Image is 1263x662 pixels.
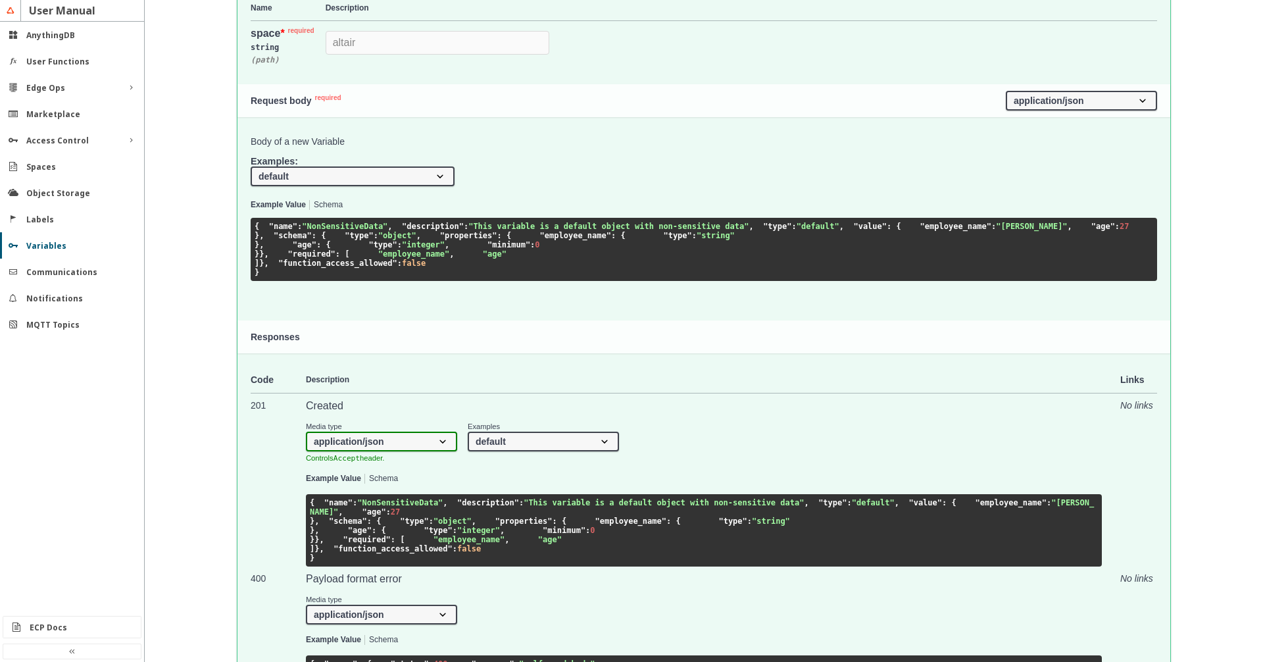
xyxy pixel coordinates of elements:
[306,432,457,451] select: Media Type
[386,507,391,517] span: :
[345,231,373,240] span: "type"
[306,573,1102,585] p: Payload format error
[1102,367,1157,394] td: Links
[718,517,747,526] span: "type"
[887,222,901,231] span: : {
[791,222,796,231] span: :
[329,517,367,526] span: "schema"
[334,544,453,553] span: "function_access_allowed"
[278,259,397,268] span: "function_access_allowed"
[692,231,697,240] span: :
[433,517,472,526] span: "object"
[505,535,509,544] span: ,
[316,240,331,249] span: : {
[535,240,539,249] span: 0
[368,240,397,249] span: "type"
[302,222,387,231] span: "NonSensitiveData"
[251,28,318,39] div: space
[487,240,530,249] span: "minimum"
[553,517,567,526] span: : {
[752,517,790,526] span: "string"
[314,201,343,210] button: Schema
[251,201,306,210] button: Example Value
[519,498,524,507] span: :
[500,526,505,535] span: ,
[453,544,457,553] span: :
[397,240,402,249] span: :
[312,231,326,240] span: : {
[445,240,449,249] span: ,
[367,517,382,526] span: : {
[666,517,681,526] span: : {
[297,222,302,231] span: :
[495,517,553,526] span: "properties"
[402,240,445,249] span: "integer"
[378,231,416,240] span: "object"
[1120,222,1129,231] span: 27
[306,367,1102,394] td: Description
[472,517,476,526] span: ,
[326,31,549,55] input: space
[468,222,749,231] span: "This variable is a default object with non-sensitive data"
[595,517,666,526] span: "employee_name"
[797,222,839,231] span: "default"
[251,367,306,394] td: Code
[585,526,590,535] span: :
[374,231,378,240] span: :
[457,498,519,507] span: "description"
[663,231,691,240] span: "type"
[353,498,357,507] span: :
[540,231,611,240] span: "employee_name"
[1091,222,1115,231] span: "age"
[1047,498,1051,507] span: :
[251,55,326,64] div: ( path )
[449,249,454,259] span: ,
[611,231,626,240] span: : {
[747,517,752,526] span: :
[369,474,398,484] button: Schema
[1006,91,1157,111] select: Request content type
[804,498,808,507] span: ,
[362,507,386,517] span: "age"
[440,231,497,240] span: "properties"
[996,222,1067,231] span: "[PERSON_NAME]"
[310,498,314,507] span: {
[306,474,361,484] button: Example Value
[453,526,457,535] span: :
[306,422,457,430] small: Media type
[251,136,1157,147] p: Body of a new Variable
[397,259,402,268] span: :
[920,222,991,231] span: "employee_name"
[942,498,956,507] span: : {
[991,222,996,231] span: :
[255,222,259,231] span: {
[1115,222,1120,231] span: :
[293,240,316,249] span: "age"
[464,222,468,231] span: :
[274,231,312,240] span: "schema"
[530,240,535,249] span: :
[400,517,428,526] span: "type"
[416,231,421,240] span: ,
[324,498,353,507] span: "name"
[391,507,400,517] span: 27
[372,526,386,535] span: : {
[306,636,361,645] button: Example Value
[749,222,753,231] span: ,
[306,596,457,603] small: Media type
[429,517,433,526] span: :
[497,231,512,240] span: : {
[543,526,585,535] span: "minimum"
[839,222,844,231] span: ,
[306,400,1102,412] p: Created
[387,222,392,231] span: ,
[853,222,887,231] span: "value"
[343,535,391,544] span: "required"
[1120,400,1153,411] i: No links
[402,222,464,231] span: "description"
[251,95,1006,106] h4: Request body
[348,526,372,535] span: "age"
[306,605,457,624] select: Media Type
[310,498,1094,517] span: "[PERSON_NAME]"
[338,507,343,517] span: ,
